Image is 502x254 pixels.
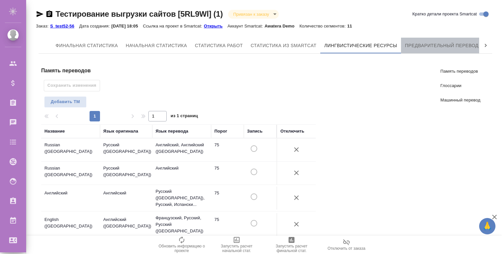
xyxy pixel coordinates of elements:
span: Начальная статистика [126,42,187,50]
p: Ссылка на проект в Smartcat: [143,24,204,28]
div: Привязан к заказу [228,10,279,19]
p: Открыть [204,24,227,28]
span: Предварительный перевод [405,42,478,50]
button: Добавить TM [44,96,87,108]
td: Русский ([GEOGRAPHIC_DATA]) [100,138,152,161]
div: Запись [247,128,262,135]
td: 75 [211,187,244,209]
a: Память переводов [435,64,486,79]
span: Запустить расчет начальной стат. [213,244,260,253]
button: 🙏 [479,218,495,234]
td: English ([GEOGRAPHIC_DATA]) [41,213,100,236]
p: Французский, Русский, Русский ([GEOGRAPHIC_DATA]) [156,215,208,234]
span: Добавить TM [48,98,83,106]
p: [DATE] 18:05 [111,24,143,28]
td: Russian ([GEOGRAPHIC_DATA]) [41,138,100,161]
p: Заказ: [36,24,50,28]
p: Английский [156,165,208,172]
td: 75 [211,138,244,161]
span: 🙏 [482,219,493,233]
p: Русский ([GEOGRAPHIC_DATA]), Русский, Испански... [156,188,208,208]
button: Скопировать ссылку для ЯМессенджера [36,10,44,18]
span: Обновить информацию о проекте [158,244,205,253]
p: Awatera Demo [264,24,299,28]
span: Отключить от заказа [327,246,365,251]
button: Обновить информацию о проекте [154,236,209,254]
p: 11 [347,24,357,28]
span: Запустить расчет финальной стат. [268,244,315,253]
td: Russian ([GEOGRAPHIC_DATA]) [41,162,100,185]
button: Отключить от заказа [319,236,374,254]
a: Открыть [204,23,227,28]
span: Глоссарии [441,82,480,89]
td: Английский [41,187,100,209]
span: Память переводов [441,68,480,75]
a: Глоссарии [435,79,486,93]
button: Запустить расчет начальной стат. [209,236,264,254]
a: Тестирование выгрузки сайтов [5RL9Wl] (1) [56,9,223,18]
p: Аккаунт Smartcat: [227,24,264,28]
p: S_test52-56 [50,24,79,28]
div: Порог [214,128,227,135]
td: Английский ([GEOGRAPHIC_DATA]) [100,213,152,236]
span: Машинный перевод [441,97,480,103]
button: Привязан к заказу [231,11,271,17]
td: Русский ([GEOGRAPHIC_DATA]) [100,162,152,185]
td: Английский [100,187,152,209]
button: Скопировать ссылку [45,10,53,18]
span: Кратко детали проекта Smartcat [412,11,477,17]
td: 75 [211,162,244,185]
h4: Память переводов [41,67,321,75]
div: Отключить [280,128,304,135]
div: Язык оригинала [103,128,138,135]
span: Статистика из Smartcat [251,42,316,50]
p: Английский, Английский ([GEOGRAPHIC_DATA]) [156,142,208,155]
div: Название [44,128,65,135]
div: Язык перевода [156,128,188,135]
td: 75 [211,213,244,236]
span: Лингвистические ресурсы [324,42,397,50]
p: Количество сегментов: [299,24,347,28]
button: Запустить расчет финальной стат. [264,236,319,254]
p: Дата создания: [79,24,111,28]
span: Финальная статистика [56,42,118,50]
a: Машинный перевод [435,93,486,107]
span: из 1 страниц [171,112,198,121]
span: Статистика работ [195,42,243,50]
a: S_test52-56 [50,23,79,28]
